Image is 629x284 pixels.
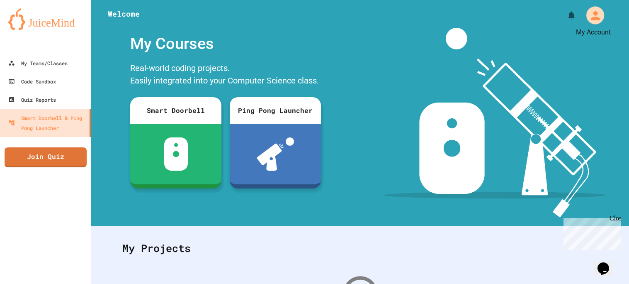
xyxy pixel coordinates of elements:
[130,97,221,124] div: Smart Doorbell
[114,232,606,264] div: My Projects
[126,28,325,60] div: My Courses
[5,147,87,167] a: Join Quiz
[8,95,56,105] div: Quiz Reports
[576,4,607,27] div: My Account
[126,60,325,91] div: Real-world coding projects. Easily integrated into your Computer Science class.
[164,137,188,171] img: sdb-white.svg
[8,76,56,86] div: Code Sandbox
[551,8,578,22] div: My Notifications
[3,3,57,53] div: Chat with us now!Close
[576,27,611,37] div: My Account
[8,58,68,68] div: My Teams/Classes
[560,215,621,250] iframe: chat widget
[257,137,294,171] img: ppl-with-ball.png
[230,97,321,124] div: Ping Pong Launcher
[594,251,621,276] iframe: chat widget
[8,8,83,30] img: logo-orange.svg
[384,28,606,218] img: banner-image-my-projects.png
[8,113,86,133] div: Smart Doorbell & Ping Pong Launcher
